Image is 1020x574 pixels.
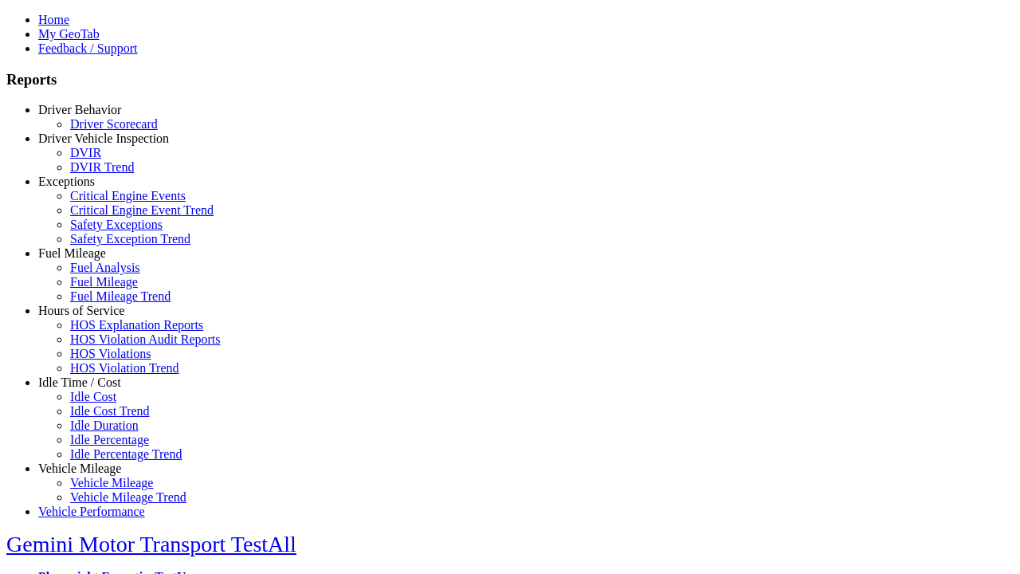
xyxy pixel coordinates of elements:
[38,246,106,260] a: Fuel Mileage
[70,347,151,360] a: HOS Violations
[70,146,101,159] a: DVIR
[70,261,140,274] a: Fuel Analysis
[70,318,203,332] a: HOS Explanation Reports
[70,218,163,231] a: Safety Exceptions
[70,289,171,303] a: Fuel Mileage Trend
[70,419,139,432] a: Idle Duration
[38,27,100,41] a: My GeoTab
[70,390,116,403] a: Idle Cost
[70,447,182,461] a: Idle Percentage Trend
[38,41,137,55] a: Feedback / Support
[70,117,158,131] a: Driver Scorecard
[38,462,121,475] a: Vehicle Mileage
[70,476,153,489] a: Vehicle Mileage
[70,433,149,446] a: Idle Percentage
[38,13,69,26] a: Home
[38,103,121,116] a: Driver Behavior
[70,332,221,346] a: HOS Violation Audit Reports
[38,375,121,389] a: Idle Time / Cost
[70,490,186,504] a: Vehicle Mileage Trend
[6,71,1014,88] h3: Reports
[70,361,179,375] a: HOS Violation Trend
[70,203,214,217] a: Critical Engine Event Trend
[70,189,186,202] a: Critical Engine Events
[6,532,296,556] a: Gemini Motor Transport TestAll
[70,160,134,174] a: DVIR Trend
[38,175,95,188] a: Exceptions
[70,275,138,289] a: Fuel Mileage
[70,232,190,246] a: Safety Exception Trend
[38,304,124,317] a: Hours of Service
[70,404,150,418] a: Idle Cost Trend
[38,132,169,145] a: Driver Vehicle Inspection
[38,505,145,518] a: Vehicle Performance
